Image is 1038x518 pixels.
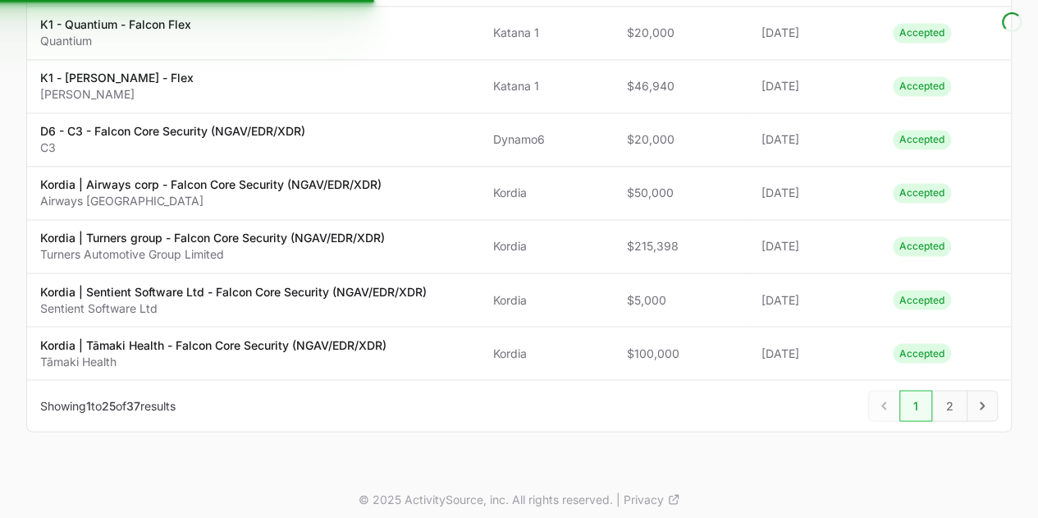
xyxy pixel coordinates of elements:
p: Sentient Software Ltd [40,300,427,316]
span: $20,000 [626,131,735,148]
span: [DATE] [761,345,867,361]
span: Kordia [493,345,601,361]
span: $46,940 [626,78,735,94]
p: K1 - Quantium - Falcon Flex [40,16,191,33]
span: $5,000 [626,291,735,308]
span: Dynamo6 [493,131,601,148]
span: [DATE] [761,185,867,201]
span: 1 [86,398,91,412]
span: Kordia [493,238,601,254]
span: 1 [899,390,932,421]
span: Kordia [493,291,601,308]
span: 2 [932,390,967,421]
span: Kordia [493,185,601,201]
p: Quantium [40,33,191,49]
p: Airways [GEOGRAPHIC_DATA] [40,193,382,209]
p: Kordia | Turners group - Falcon Core Security (NGAV/EDR/XDR) [40,230,385,246]
p: Kordia | Airways corp - Falcon Core Security (NGAV/EDR/XDR) [40,176,382,193]
span: Katana 1 [493,25,601,41]
span: | [616,491,620,507]
span: [DATE] [761,238,867,254]
p: Kordia | Sentient Software Ltd - Falcon Core Security (NGAV/EDR/XDR) [40,283,427,300]
p: [PERSON_NAME] [40,86,194,103]
span: [DATE] [761,131,867,148]
p: D6 - C3 - Falcon Core Security (NGAV/EDR/XDR) [40,123,305,140]
span: $50,000 [626,185,735,201]
p: Kordia | Tāmaki Health - Falcon Core Security (NGAV/EDR/XDR) [40,337,386,353]
span: [DATE] [761,25,867,41]
span: [DATE] [761,78,867,94]
span: Next [967,390,998,421]
span: [DATE] [761,291,867,308]
p: Turners Automotive Group Limited [40,246,385,263]
span: 25 [102,398,116,412]
span: $100,000 [626,345,735,361]
span: $215,398 [626,238,735,254]
span: $20,000 [626,25,735,41]
p: Tāmaki Health [40,353,386,369]
p: Showing to of results [40,397,176,414]
p: C3 [40,140,305,156]
p: © 2025 ActivitySource, inc. All rights reserved. [359,491,613,507]
p: K1 - [PERSON_NAME] - Flex [40,70,194,86]
span: Katana 1 [493,78,601,94]
span: 37 [126,398,140,412]
a: Privacy [624,491,680,507]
